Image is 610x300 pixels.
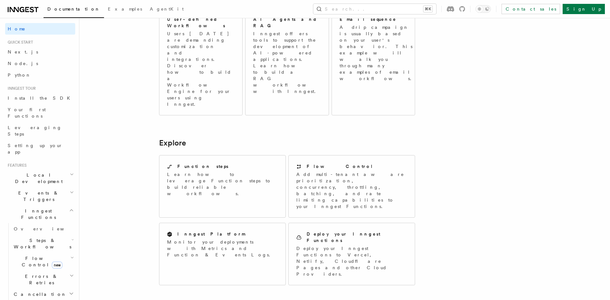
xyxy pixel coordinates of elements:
button: Errors & Retries [11,271,75,288]
a: Install the SDK [5,92,75,104]
a: Overview [11,223,75,235]
span: Setting up your app [8,143,63,154]
button: Steps & Workflows [11,235,75,253]
a: Setting up your app [5,140,75,158]
button: Search...⌘K [313,4,436,14]
a: AI Agents and RAGInngest offers tools to support the development of AI-powered applications. Lear... [245,8,329,115]
button: Inngest Functions [5,205,75,223]
button: Toggle dark mode [476,5,491,13]
span: Next.js [8,49,38,54]
h2: Email sequence [340,16,397,22]
p: Add multi-tenant aware prioritization, concurrency, throttling, batching, and rate limiting capab... [296,171,407,210]
span: Install the SDK [8,96,74,101]
span: Flow Control [11,255,70,268]
a: Inngest PlatformMonitor your deployments with Metrics and Function & Events Logs. [159,223,286,285]
a: Explore [159,138,186,147]
p: Learn how to leverage Function steps to build reliable workflows. [167,171,278,197]
span: Steps & Workflows [11,237,71,250]
button: Local Development [5,169,75,187]
p: Monitor your deployments with Metrics and Function & Events Logs. [167,239,278,258]
span: Local Development [5,172,70,185]
a: Function stepsLearn how to leverage Function steps to build reliable workflows. [159,155,286,218]
a: AgentKit [146,2,188,17]
h2: Flow Control [307,163,373,170]
a: Flow ControlAdd multi-tenant aware prioritization, concurrency, throttling, batching, and rate li... [288,155,415,218]
button: Flow Controlnew [11,253,75,271]
a: Contact sales [502,4,560,14]
span: Documentation [47,6,100,12]
span: Your first Functions [8,107,46,119]
span: Cancellation [11,291,67,297]
a: Python [5,69,75,81]
span: new [52,262,62,269]
span: Events & Triggers [5,190,70,203]
span: Overview [14,226,80,231]
span: Home [8,26,26,32]
h2: Deploy your Inngest Functions [307,231,407,244]
span: Errors & Retries [11,273,69,286]
span: Inngest Functions [5,208,69,221]
button: Cancellation [11,288,75,300]
span: Examples [108,6,142,12]
a: Leveraging Steps [5,122,75,140]
h2: Function steps [177,163,229,170]
span: Node.js [8,61,38,66]
a: Node.js [5,58,75,69]
a: Your first Functions [5,104,75,122]
span: Inngest tour [5,86,36,91]
a: Deploy your Inngest FunctionsDeploy your Inngest Functions to Vercel, Netlify, Cloudflare Pages a... [288,223,415,285]
p: A drip campaign is usually based on your user's behavior. This example will walk you through many... [340,24,415,82]
h2: User-defined Workflows [167,16,235,29]
a: Documentation [44,2,104,18]
span: AgentKit [150,6,184,12]
span: Features [5,163,27,168]
span: Leveraging Steps [8,125,62,137]
p: Deploy your Inngest Functions to Vercel, Netlify, Cloudflare Pages and other Cloud Providers. [296,245,407,277]
h2: Inngest Platform [177,231,245,237]
h2: AI Agents and RAG [253,16,322,29]
a: Sign Up [563,4,605,14]
a: Email sequenceA drip campaign is usually based on your user's behavior. This example will walk yo... [332,8,415,115]
kbd: ⌘K [423,6,432,12]
a: User-defined WorkflowsUsers [DATE] are demanding customization and integrations. Discover how to ... [159,8,243,115]
a: Home [5,23,75,35]
p: Inngest offers tools to support the development of AI-powered applications. Learn how to build a ... [253,30,322,95]
p: Users [DATE] are demanding customization and integrations. Discover how to build a Workflow Engin... [167,30,235,107]
a: Next.js [5,46,75,58]
a: Examples [104,2,146,17]
button: Events & Triggers [5,187,75,205]
span: Python [8,72,31,78]
span: Quick start [5,40,33,45]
